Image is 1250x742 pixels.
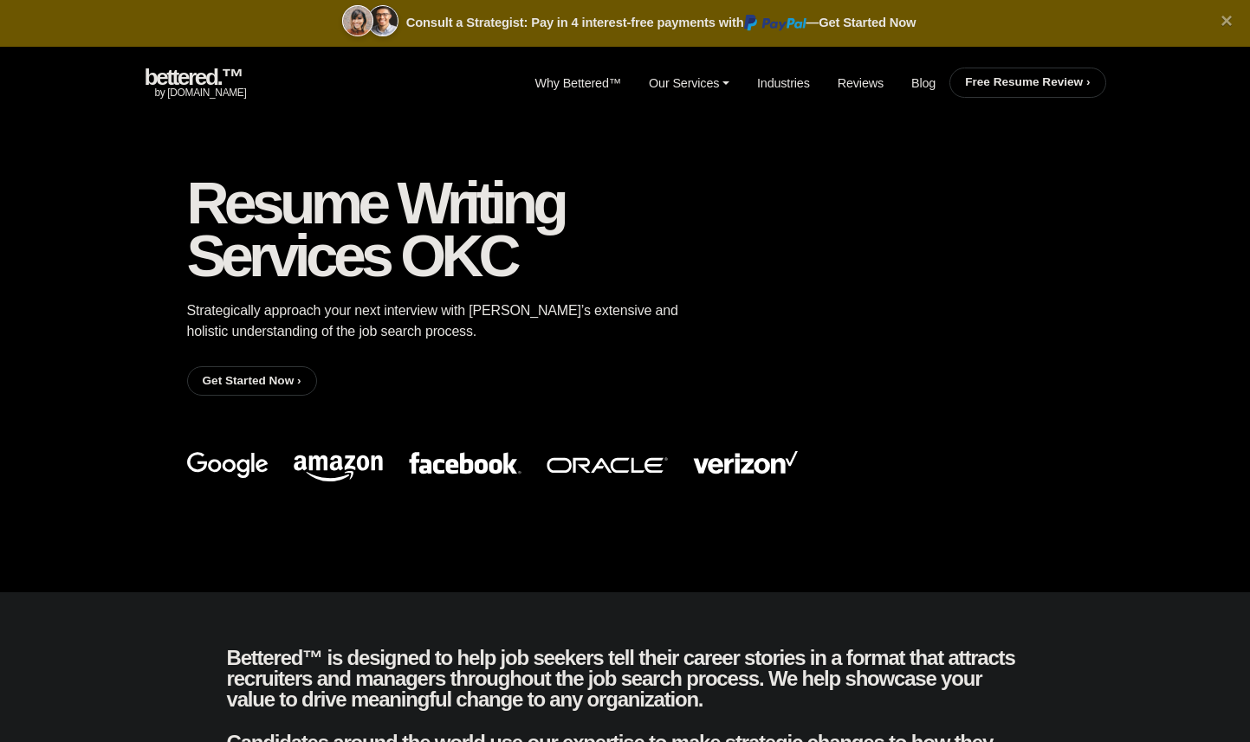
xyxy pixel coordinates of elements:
[406,16,916,29] span: Consult a Strategist: Pay in 4 interest-free payments with —
[1221,9,1233,32] span: ×
[227,648,1024,726] h5: Bettered™ is designed to help job seekers tell their career stories in a format that attracts rec...
[187,290,688,352] p: Strategically approach your next interview with [PERSON_NAME]’s extensive and holistic understand...
[145,87,247,99] span: by [DOMAIN_NAME]
[203,374,301,387] a: Get Started Now ›
[743,68,824,100] a: Industries
[949,68,1105,97] button: Free Resume Review ›
[897,68,949,100] a: Blog
[187,177,688,282] h1: Resume Writing Services OKC
[965,75,1090,88] a: Free Resume Review ›
[521,68,636,100] a: Why Bettered™
[187,366,317,396] button: Get Started Now ›
[819,16,916,29] a: Get Started Now
[824,68,897,100] a: Reviews
[744,15,806,31] img: paypal.svg
[187,423,798,510] img: employers-five.svg
[635,68,743,100] a: Our Services
[145,68,247,100] a: bettered.™by [DOMAIN_NAME]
